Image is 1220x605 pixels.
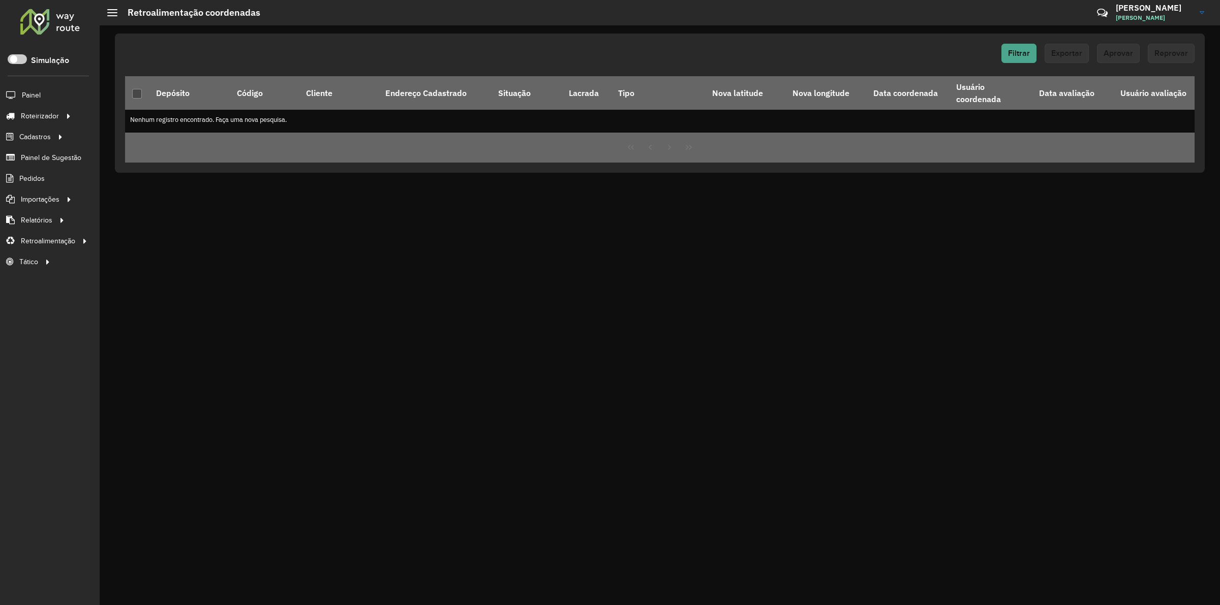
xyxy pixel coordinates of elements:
h3: [PERSON_NAME] [1116,3,1192,13]
span: Pedidos [19,173,45,184]
button: Filtrar [1001,44,1036,63]
span: Painel de Sugestão [21,152,81,163]
span: Painel [22,90,41,101]
h2: Retroalimentação coordenadas [117,7,260,18]
span: Tático [19,257,38,267]
span: Retroalimentação [21,236,75,246]
th: Nova latitude [706,76,785,110]
span: Relatórios [21,215,52,226]
span: Cadastros [19,132,51,142]
span: Filtrar [1008,49,1030,57]
th: Nova longitude [785,76,867,110]
th: Data coordenada [867,76,950,110]
a: Contato Rápido [1091,2,1113,24]
th: Tipo [611,76,688,110]
th: Data avaliação [1032,76,1114,110]
th: Lacrada [562,76,611,110]
th: Usuário coordenada [950,76,1032,110]
th: Endereço Cadastrado [378,76,492,110]
th: Cliente [299,76,378,110]
th: Depósito [149,76,230,110]
th: Usuário avaliação [1113,76,1195,110]
span: [PERSON_NAME] [1116,13,1192,22]
span: Roteirizador [21,111,59,121]
th: Código [230,76,299,110]
label: Simulação [31,54,69,67]
span: Importações [21,194,59,205]
th: Situação [492,76,562,110]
